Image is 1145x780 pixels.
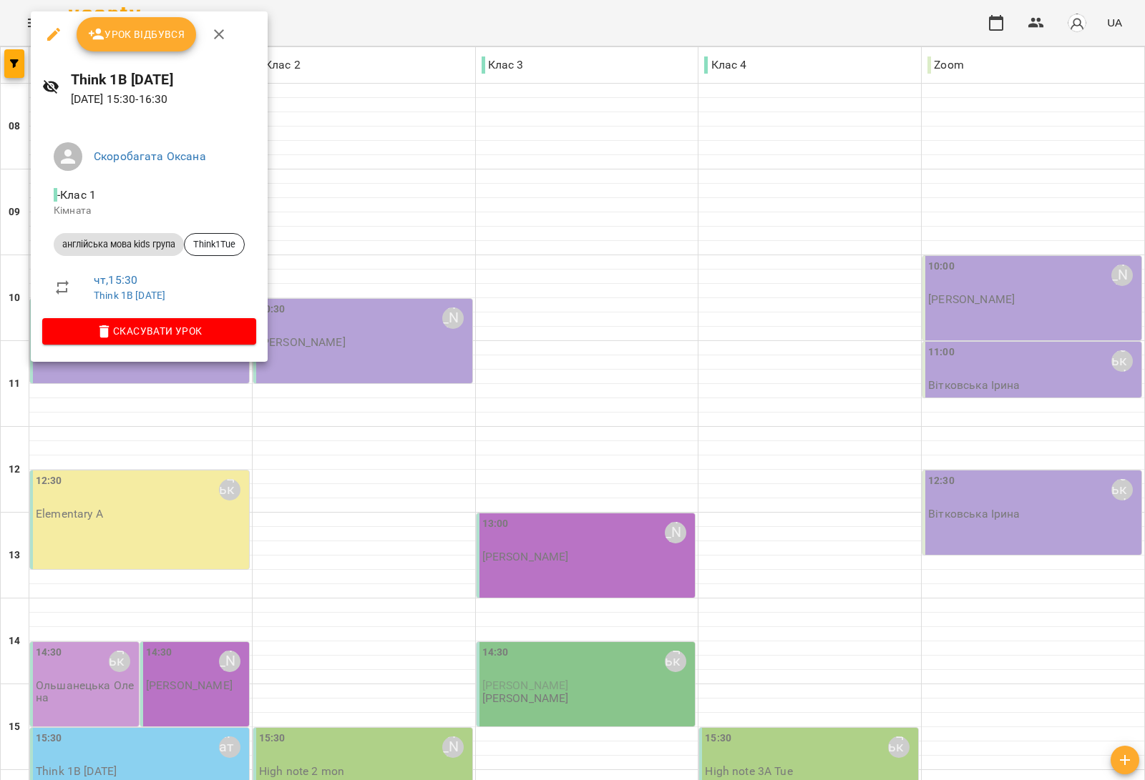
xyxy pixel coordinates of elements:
span: англійська мова kids група [54,238,184,251]
button: Урок відбувся [77,17,197,51]
a: Скоробагата Оксана [94,149,206,163]
button: Скасувати Урок [42,318,256,344]
p: Кімната [54,204,245,218]
span: - Клас 1 [54,188,99,202]
a: чт , 15:30 [94,273,137,287]
span: Скасувати Урок [54,322,245,340]
span: Урок відбувся [88,26,185,43]
h6: Think 1B [DATE] [71,69,256,91]
div: Think1Tue [184,233,245,256]
span: Think1Tue [185,238,244,251]
a: Think 1B [DATE] [94,290,165,301]
p: [DATE] 15:30 - 16:30 [71,91,256,108]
